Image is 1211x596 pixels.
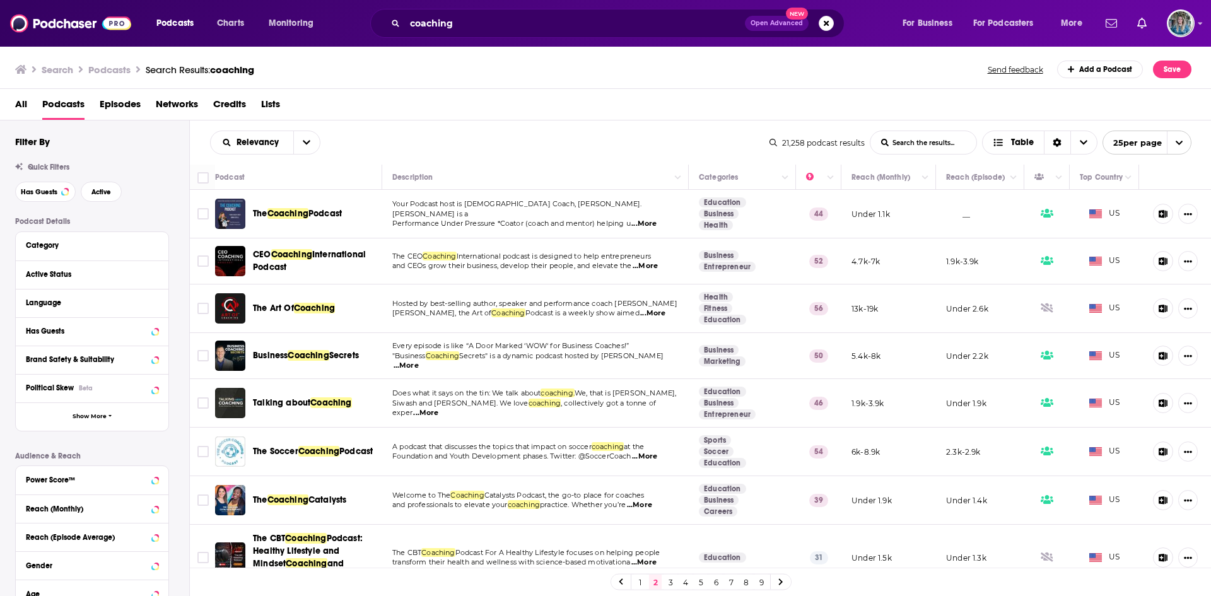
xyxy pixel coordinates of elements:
[81,182,122,202] button: Active
[26,476,148,484] div: Power Score™
[894,13,968,33] button: open menu
[253,494,267,505] span: The
[1132,13,1152,34] a: Show notifications dropdown
[260,13,330,33] button: open menu
[293,131,320,154] button: open menu
[1057,61,1144,78] a: Add a Podcast
[253,446,298,457] span: The Soccer
[197,446,209,457] span: Toggle select row
[215,341,245,371] img: Business Coaching Secrets
[392,548,421,557] span: The CBT
[392,308,491,317] span: [PERSON_NAME], the Art of
[392,219,631,228] span: Performance Under Pressure *Coator (coach and mentor) helping u
[253,248,378,274] a: CEOCoachingInternational Podcast
[809,302,828,315] p: 56
[592,442,624,451] span: coaching
[26,533,148,542] div: Reach (Episode Average)
[1103,133,1162,153] span: 25 per page
[26,471,158,487] button: Power Score™
[973,15,1034,32] span: For Podcasters
[15,217,169,226] p: Podcast Details
[946,495,987,506] p: Under 1.4k
[261,94,280,120] a: Lists
[215,436,245,467] img: The Soccer Coaching Podcast
[627,500,652,510] span: ...More
[197,552,209,563] span: Toggle select row
[100,94,141,120] a: Episodes
[484,491,645,500] span: Catalysts Podcast, the go-to place for coaches
[26,241,150,250] div: Category
[294,303,335,313] span: Coaching
[1121,170,1136,185] button: Column Actions
[457,252,651,260] span: International podcast is designed to help entrepreneurs
[26,295,158,310] button: Language
[253,533,363,569] span: Podcast: Healthy Lifestyle and Mindset
[215,388,245,418] img: Talking about Coaching
[392,341,629,350] span: Every episode is like “A Door Marked ‘WOW‘ for Business Coaches!”
[809,255,828,267] p: 52
[946,303,988,314] p: Under 2.6k
[329,350,359,361] span: Secrets
[459,351,664,360] span: Secrets" is a dynamic podcast hosted by [PERSON_NAME]
[786,8,809,20] span: New
[699,303,732,313] a: Fitness
[392,399,656,418] span: , collectively got a tonne of exper
[426,351,459,360] span: Coaching
[26,266,158,282] button: Active Status
[421,548,455,557] span: Coaching
[634,575,646,590] a: 1
[1089,255,1120,267] span: US
[699,506,737,517] a: Careers
[809,349,828,362] p: 50
[215,199,245,229] img: The Coaching Podcast
[215,246,245,276] img: CEO Coaching International Podcast
[73,413,107,420] span: Show More
[1051,170,1067,185] button: Column Actions
[699,447,734,457] a: Soccer
[946,170,1005,185] div: Reach (Episode)
[392,351,426,360] span: "Business
[392,199,641,218] span: Your Podcast host is [DEMOGRAPHIC_DATA] Coach, [PERSON_NAME]. [PERSON_NAME] is a
[982,131,1097,155] button: Choose View
[809,397,828,409] p: 46
[491,308,525,317] span: Coaching
[670,170,686,185] button: Column Actions
[946,351,988,361] p: Under 2.2k
[26,237,158,253] button: Category
[1178,490,1198,510] button: Show More Button
[392,170,433,185] div: Description
[1034,170,1052,185] div: Has Guests
[699,170,738,185] div: Categories
[213,94,246,120] a: Credits
[699,315,746,325] a: Education
[508,500,540,509] span: coaching
[26,557,158,573] button: Gender
[15,182,76,202] button: Has Guests
[26,355,148,364] div: Brand Safety & Suitability
[215,293,245,324] a: The Art Of Coaching
[79,384,93,392] div: Beta
[210,64,254,76] span: coaching
[413,408,438,418] span: ...More
[699,495,739,505] a: Business
[392,252,423,260] span: The CEO
[26,561,148,570] div: Gender
[809,207,828,220] p: 44
[751,20,803,26] span: Open Advanced
[745,16,809,31] button: Open AdvancedNew
[392,442,592,451] span: A podcast that discusses the topics that impact on soccer
[699,458,746,468] a: Education
[1101,13,1122,34] a: Show notifications dropdown
[851,170,910,185] div: Reach (Monthly)
[918,170,933,185] button: Column Actions
[148,13,210,33] button: open menu
[253,494,346,506] a: TheCoachingCatalysts
[699,209,739,219] a: Business
[633,261,658,271] span: ...More
[632,452,657,462] span: ...More
[28,163,69,172] span: Quick Filters
[210,131,320,155] h2: Choose List sort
